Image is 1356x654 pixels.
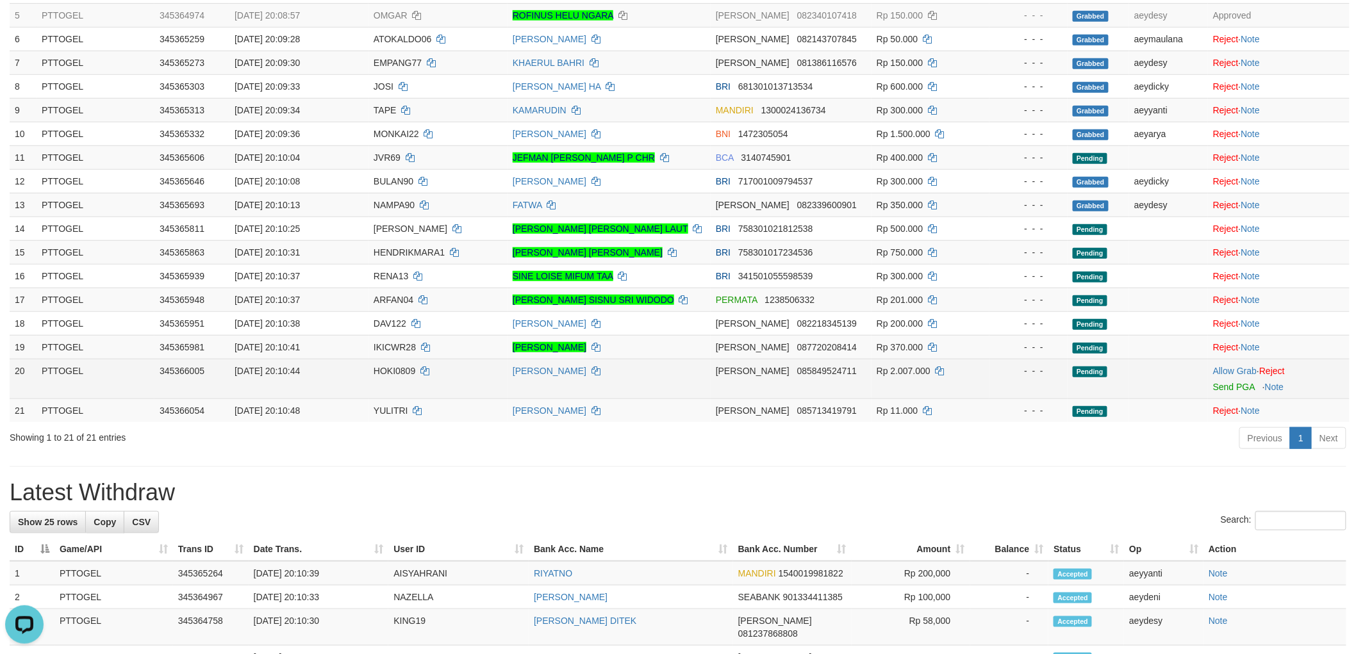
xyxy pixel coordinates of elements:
td: PTTOGEL [37,193,154,217]
span: [DATE] 20:10:13 [235,200,300,210]
td: PTTOGEL [37,3,154,27]
h1: Latest Withdraw [10,480,1346,505]
th: Bank Acc. Name: activate to sort column ascending [529,537,733,561]
span: 345366054 [160,405,204,416]
span: EMPANG77 [374,58,422,68]
span: [DATE] 20:10:41 [235,342,300,352]
span: 345365259 [160,34,204,44]
span: [DATE] 20:10:25 [235,224,300,234]
a: RIYATNO [534,568,572,578]
a: Note [1241,81,1261,92]
a: Allow Grab [1213,366,1257,376]
th: Bank Acc. Number: activate to sort column ascending [733,537,852,561]
span: 345365606 [160,152,204,163]
a: [PERSON_NAME] [513,129,586,139]
span: Grabbed [1073,82,1109,93]
th: Balance: activate to sort column ascending [970,537,1049,561]
td: · [1208,217,1350,240]
span: [DATE] 20:10:37 [235,295,300,305]
td: PTTOGEL [54,561,173,585]
span: Pending [1073,343,1107,354]
td: · [1208,98,1350,122]
span: [DATE] 20:08:57 [235,10,300,20]
a: Reject [1213,295,1239,305]
a: Reject [1213,34,1239,44]
td: 345365264 [173,561,249,585]
a: [PERSON_NAME] [513,34,586,44]
span: Grabbed [1073,35,1109,45]
td: 7 [10,51,37,74]
div: - - - [995,104,1062,117]
span: [PERSON_NAME] [716,342,790,352]
span: Copy 717001009794537 to clipboard [738,176,813,186]
span: 345365863 [160,247,204,258]
span: Rp 150.000 [877,58,923,68]
div: - - - [995,293,1062,306]
th: ID: activate to sort column descending [10,537,54,561]
td: - [970,585,1049,609]
th: Amount: activate to sort column ascending [852,537,970,561]
span: Grabbed [1073,177,1109,188]
span: ATOKALDO06 [374,34,432,44]
a: SINE LOISE MIFUM TAA [513,271,613,281]
td: Rp 200,000 [852,561,970,585]
a: CSV [124,511,159,533]
span: [PERSON_NAME] [716,34,790,44]
td: 17 [10,288,37,311]
span: Copy 082340107418 to clipboard [797,10,857,20]
span: BRI [716,247,731,258]
span: 345365646 [160,176,204,186]
td: · [1208,193,1350,217]
span: [PERSON_NAME] [374,224,447,234]
a: 1 [1290,427,1312,449]
div: - - - [995,9,1062,22]
span: Copy 1238506332 to clipboard [765,295,815,305]
td: 19 [10,335,37,359]
td: · [1208,311,1350,335]
span: CSV [132,517,151,527]
span: [PERSON_NAME] [716,200,790,210]
span: MONKAI22 [374,129,419,139]
input: Search: [1255,511,1346,530]
span: [DATE] 20:10:04 [235,152,300,163]
span: Copy 081386116576 to clipboard [797,58,857,68]
span: 345365811 [160,224,204,234]
span: Grabbed [1073,11,1109,22]
label: Search: [1221,511,1346,530]
span: Copy 085713419791 to clipboard [797,405,857,416]
div: - - - [995,33,1062,45]
a: Note [1241,271,1261,281]
span: Pending [1073,406,1107,417]
td: aeydesy [1129,193,1208,217]
td: - [970,561,1049,585]
a: Note [1241,405,1261,416]
span: Grabbed [1073,129,1109,140]
span: Copy 758301017234536 to clipboard [738,247,813,258]
span: Rp 150.000 [877,10,923,20]
span: ARFAN04 [374,295,413,305]
td: · [1208,240,1350,264]
td: PTTOGEL [37,217,154,240]
td: AISYAHRANI [388,561,529,585]
a: Reject [1213,271,1239,281]
td: 15 [10,240,37,264]
span: 345365981 [160,342,204,352]
span: Pending [1073,153,1107,164]
div: - - - [995,222,1062,235]
span: Rp 750.000 [877,247,923,258]
span: Rp 600.000 [877,81,923,92]
span: [PERSON_NAME] [716,405,790,416]
span: [DATE] 20:10:48 [235,405,300,416]
span: [DATE] 20:10:08 [235,176,300,186]
span: 345365313 [160,105,204,115]
div: - - - [995,151,1062,164]
span: MANDIRI [716,105,754,115]
div: - - - [995,404,1062,417]
div: Showing 1 to 21 of 21 entries [10,426,556,444]
td: PTTOGEL [37,122,154,145]
td: PTTOGEL [37,335,154,359]
span: SEABANK [738,592,781,602]
a: Next [1311,427,1346,449]
td: · [1208,27,1350,51]
span: Copy 758301021812538 to clipboard [738,224,813,234]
